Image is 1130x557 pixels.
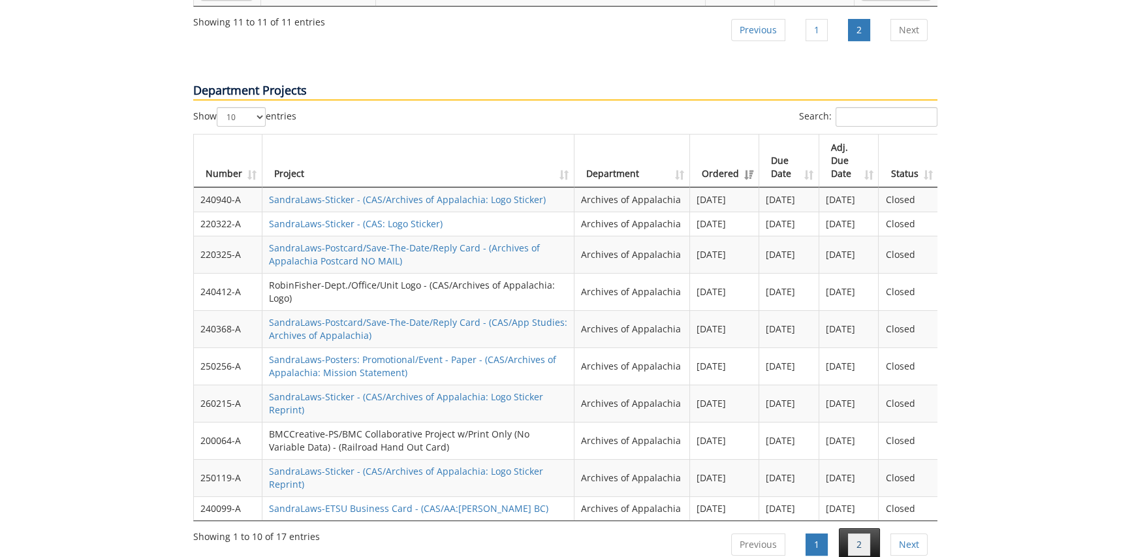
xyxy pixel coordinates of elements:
td: Archives of Appalachia [574,422,690,459]
td: Closed [879,347,937,385]
a: SandraLaws-Sticker - (CAS/Archives of Appalachia: Logo Sticker) [269,193,546,206]
td: RobinFisher-Dept./Office/Unit Logo - (CAS/Archives of Appalachia: Logo) [262,273,574,310]
td: Closed [879,422,937,459]
td: [DATE] [819,273,879,310]
td: [DATE] [819,236,879,273]
a: SandraLaws-Postcard/Save-The-Date/Reply Card - (CAS/App Studies: Archives of Appalachia) [269,316,567,342]
td: Closed [879,385,937,422]
div: Showing 11 to 11 of 11 entries [193,10,325,29]
td: Archives of Appalachia [574,385,690,422]
td: Closed [879,310,937,347]
td: Archives of Appalachia [574,273,690,310]
select: Showentries [217,107,266,127]
td: 250256-A [194,347,262,385]
th: Number: activate to sort column ascending [194,135,262,187]
td: 260215-A [194,385,262,422]
th: Department: activate to sort column ascending [574,135,690,187]
td: Archives of Appalachia [574,347,690,385]
th: Project: activate to sort column ascending [262,135,574,187]
td: [DATE] [819,187,879,212]
td: BMCCreative-PS/BMC Collaborative Project w/Print Only (No Variable Data) - (Railroad Hand Out Card) [262,422,574,459]
td: [DATE] [690,422,759,459]
th: Status: activate to sort column ascending [879,135,937,187]
td: [DATE] [690,187,759,212]
td: Closed [879,273,937,310]
td: Archives of Appalachia [574,187,690,212]
td: [DATE] [759,422,819,459]
a: SandraLaws-Sticker - (CAS: Logo Sticker) [269,217,443,230]
a: Next [890,19,928,41]
td: [DATE] [759,459,819,496]
td: [DATE] [759,187,819,212]
td: Closed [879,187,937,212]
div: Showing 1 to 10 of 17 entries [193,525,320,543]
a: SandraLaws-Sticker - (CAS/Archives of Appalachia: Logo Sticker Reprint) [269,390,543,416]
td: Closed [879,212,937,236]
td: Closed [879,459,937,496]
a: SandraLaws-Posters: Promotional/Event - Paper - (CAS/Archives of Appalachia: Mission Statement) [269,353,556,379]
td: 240412-A [194,273,262,310]
td: [DATE] [759,273,819,310]
td: 220325-A [194,236,262,273]
a: SandraLaws-ETSU Business Card - (CAS/AA:[PERSON_NAME] BC) [269,502,548,515]
td: [DATE] [690,212,759,236]
td: Closed [879,236,937,273]
td: [DATE] [690,496,759,520]
a: Previous [731,19,785,41]
a: 2 [848,19,870,41]
td: 250119-A [194,459,262,496]
td: Archives of Appalachia [574,212,690,236]
a: 2 [848,533,870,556]
a: Previous [731,533,785,556]
input: Search: [836,107,937,127]
td: 240368-A [194,310,262,347]
th: Ordered: activate to sort column ascending [690,135,759,187]
td: [DATE] [819,212,879,236]
label: Show entries [193,107,296,127]
td: [DATE] [819,422,879,459]
td: [DATE] [819,385,879,422]
a: 1 [806,19,828,41]
td: [DATE] [690,310,759,347]
td: [DATE] [690,347,759,385]
td: [DATE] [759,236,819,273]
td: 240099-A [194,496,262,520]
a: 1 [806,533,828,556]
a: SandraLaws-Postcard/Save-The-Date/Reply Card - (Archives of Appalachia Postcard NO MAIL) [269,242,540,267]
td: [DATE] [690,385,759,422]
td: [DATE] [759,385,819,422]
td: Archives of Appalachia [574,496,690,520]
td: 240940-A [194,187,262,212]
td: Archives of Appalachia [574,236,690,273]
td: [DATE] [759,347,819,385]
p: Department Projects [193,82,937,101]
td: Archives of Appalachia [574,459,690,496]
th: Adj. Due Date: activate to sort column ascending [819,135,879,187]
td: Closed [879,496,937,520]
label: Search: [799,107,937,127]
td: [DATE] [819,310,879,347]
td: [DATE] [759,310,819,347]
td: [DATE] [819,496,879,520]
td: [DATE] [690,236,759,273]
td: [DATE] [759,212,819,236]
a: SandraLaws-Sticker - (CAS/Archives of Appalachia: Logo Sticker Reprint) [269,465,543,490]
td: Archives of Appalachia [574,310,690,347]
td: [DATE] [690,459,759,496]
td: [DATE] [819,459,879,496]
td: 200064-A [194,422,262,459]
a: Next [890,533,928,556]
td: [DATE] [759,496,819,520]
td: 220322-A [194,212,262,236]
th: Due Date: activate to sort column ascending [759,135,819,187]
td: [DATE] [690,273,759,310]
td: [DATE] [819,347,879,385]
